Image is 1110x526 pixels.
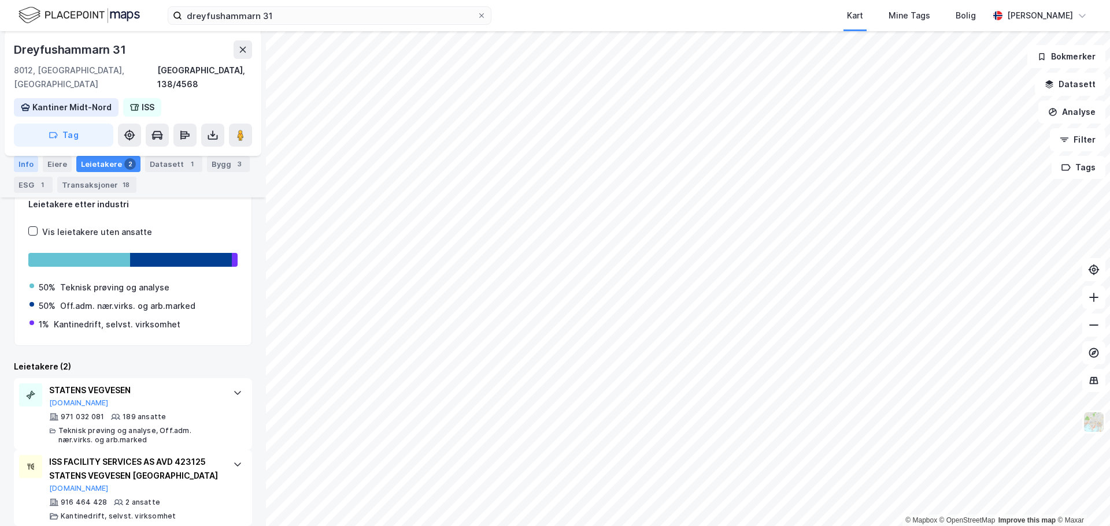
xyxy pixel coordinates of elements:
[1007,9,1073,23] div: [PERSON_NAME]
[1052,471,1110,526] iframe: Chat Widget
[61,412,104,421] div: 971 032 081
[58,426,221,445] div: Teknisk prøving og analyse, Off.adm. nær.virks. og arb.marked
[14,177,53,193] div: ESG
[39,281,55,294] div: 50%
[32,100,112,114] div: Kantiner Midt-Nord
[123,412,166,421] div: 189 ansatte
[14,156,38,172] div: Info
[1035,73,1105,96] button: Datasett
[57,177,136,193] div: Transaksjoner
[1052,471,1110,526] div: Kontrollprogram for chat
[234,158,245,170] div: 3
[14,360,252,374] div: Leietakere (2)
[42,225,152,239] div: Vis leietakere uten ansatte
[186,158,198,170] div: 1
[1050,128,1105,151] button: Filter
[142,100,154,114] div: ISS
[1027,45,1105,68] button: Bokmerker
[49,484,109,493] button: [DOMAIN_NAME]
[207,156,250,172] div: Bygg
[124,158,136,170] div: 2
[60,281,169,294] div: Teknisk prøving og analyse
[1083,411,1105,433] img: Z
[889,9,930,23] div: Mine Tags
[182,7,477,24] input: Søk på adresse, matrikkel, gårdeiere, leietakere eller personer
[847,9,863,23] div: Kart
[61,498,107,507] div: 916 464 428
[60,299,195,313] div: Off.adm. nær.virks. og arb.marked
[905,516,937,524] a: Mapbox
[18,5,140,25] img: logo.f888ab2527a4732fd821a326f86c7f29.svg
[49,398,109,408] button: [DOMAIN_NAME]
[145,156,202,172] div: Datasett
[14,124,113,147] button: Tag
[28,197,238,211] div: Leietakere etter industri
[956,9,976,23] div: Bolig
[39,318,49,331] div: 1%
[43,156,72,172] div: Eiere
[61,512,176,521] div: Kantinedrift, selvst. virksomhet
[49,455,221,483] div: ISS FACILITY SERVICES AS AVD 423125 STATENS VEGVESEN [GEOGRAPHIC_DATA]
[939,516,996,524] a: OpenStreetMap
[157,64,252,91] div: [GEOGRAPHIC_DATA], 138/4568
[76,156,140,172] div: Leietakere
[14,40,128,59] div: Dreyfushammarn 31
[120,179,132,191] div: 18
[998,516,1056,524] a: Improve this map
[1038,100,1105,124] button: Analyse
[39,299,55,313] div: 50%
[1052,156,1105,179] button: Tags
[36,179,48,191] div: 1
[54,318,180,331] div: Kantinedrift, selvst. virksomhet
[14,64,157,91] div: 8012, [GEOGRAPHIC_DATA], [GEOGRAPHIC_DATA]
[49,383,221,397] div: STATENS VEGVESEN
[125,498,160,507] div: 2 ansatte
